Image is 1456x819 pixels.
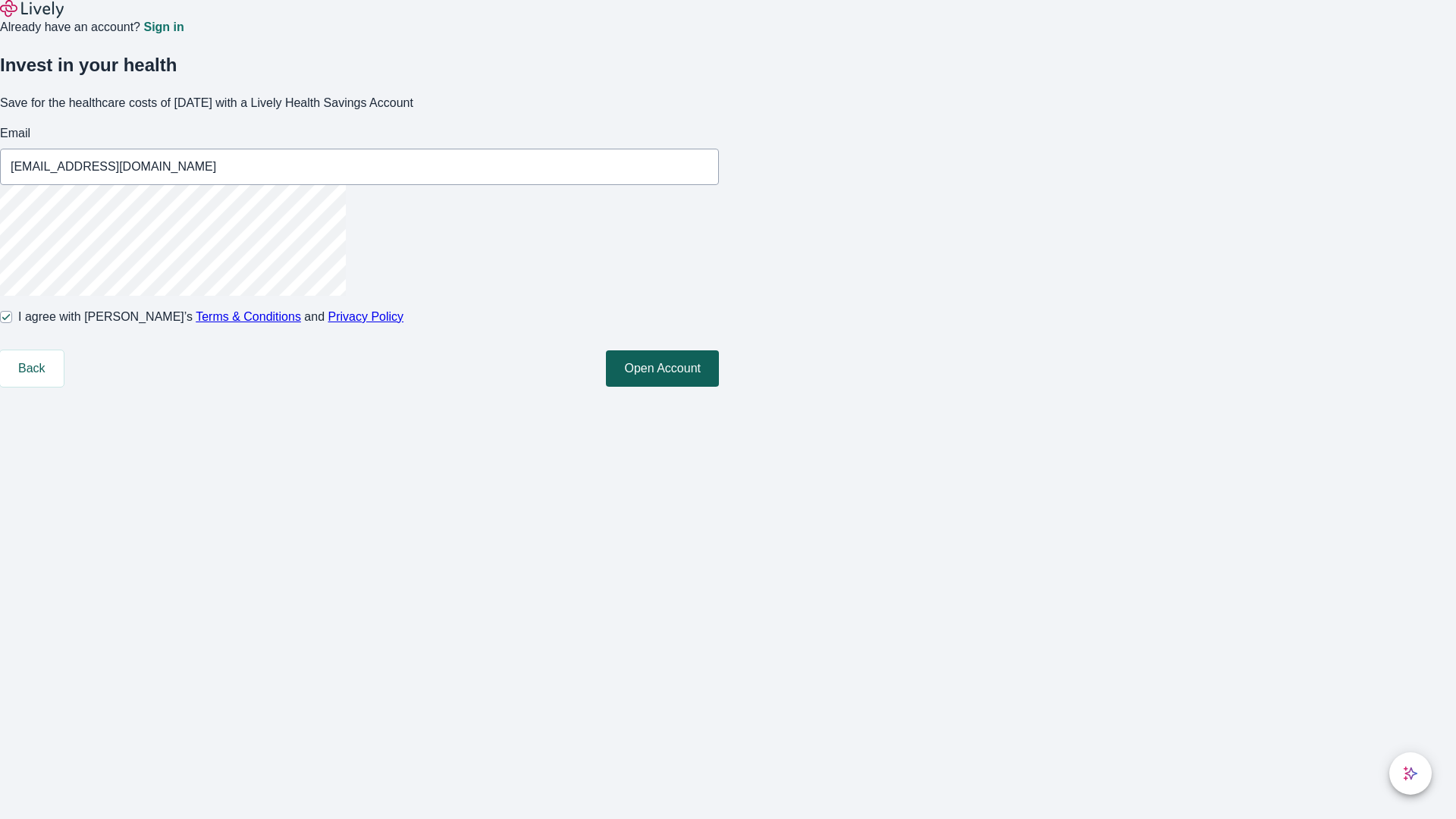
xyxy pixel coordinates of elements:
a: Terms & Conditions [196,310,301,323]
svg: Lively AI Assistant [1403,766,1418,781]
span: I agree with [PERSON_NAME]’s and [18,308,403,326]
a: Privacy Policy [328,310,404,323]
button: Open Account [606,350,719,387]
a: Sign in [143,21,184,33]
button: chat [1389,752,1432,795]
